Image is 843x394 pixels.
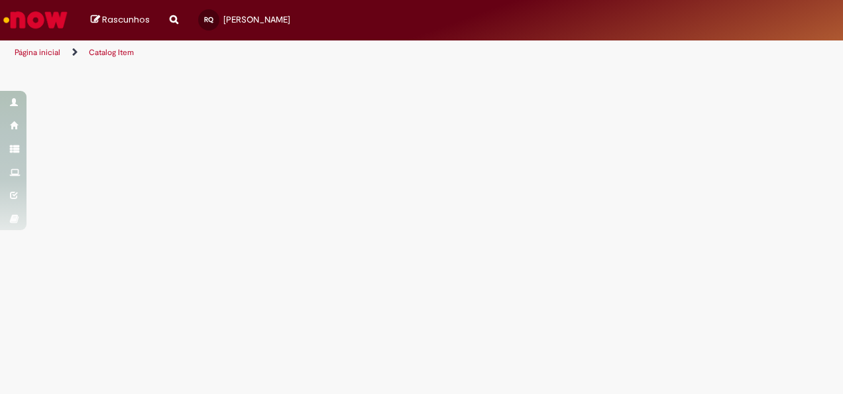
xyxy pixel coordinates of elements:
[204,15,213,24] span: RQ
[10,40,552,65] ul: Trilhas de página
[15,47,60,58] a: Página inicial
[89,47,134,58] a: Catalog Item
[223,14,290,25] span: [PERSON_NAME]
[91,14,150,27] a: Rascunhos
[1,7,70,33] img: ServiceNow
[102,13,150,26] span: Rascunhos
